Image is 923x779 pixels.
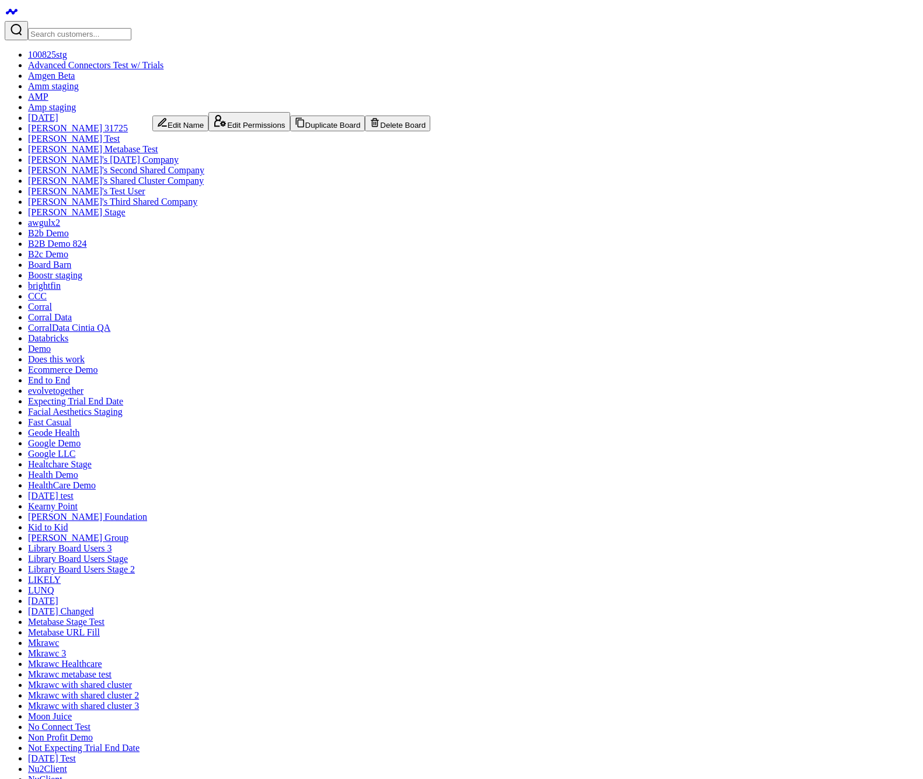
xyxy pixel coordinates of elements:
[28,648,66,658] a: Mkrawc 3
[28,627,100,637] a: Metabase URL Fill
[28,50,67,60] a: 100825stg
[28,564,135,574] a: Library Board Users Stage 2
[28,480,96,490] a: HealthCare Demo
[28,260,71,270] a: Board Barn
[28,396,123,406] a: Expecting Trial End Date
[28,302,52,312] a: Corral
[28,522,68,532] a: Kid to Kid
[28,417,71,427] a: Fast Casual
[28,218,60,228] a: awgulx2
[28,291,47,301] a: CCC
[28,669,112,679] a: Mkrawc metabase test
[28,512,147,522] a: [PERSON_NAME] Foundation
[28,701,139,711] a: Mkrawc with shared cluster 3
[28,543,112,553] a: Library Board Users 3
[28,207,126,217] a: [PERSON_NAME] Stage
[28,753,76,763] a: [DATE] Test
[28,459,92,469] a: Healtchare Stage
[28,165,204,175] a: [PERSON_NAME]'s Second Shared Company
[28,638,59,648] a: Mkrawc
[28,764,67,774] a: Nu2Client
[28,81,79,91] a: Amm staging
[28,186,145,196] a: [PERSON_NAME]'s Test User
[28,176,204,186] a: [PERSON_NAME]'s Shared Cluster Company
[28,428,79,438] a: Geode Health
[28,71,75,81] a: Amgen Beta
[28,449,75,459] a: Google LLC
[28,533,128,543] a: [PERSON_NAME] Group
[28,333,68,343] a: Databricks
[28,470,78,480] a: Health Demo
[208,112,290,131] button: Edit Permissions
[28,249,68,259] a: B2c Demo
[28,228,69,238] a: B2b Demo
[28,690,139,700] a: Mkrawc with shared cluster 2
[28,491,74,501] a: [DATE] test
[28,102,76,112] a: Amp staging
[28,144,158,154] a: [PERSON_NAME] Metabase Test
[28,270,82,280] a: Boostr staging
[28,123,128,133] a: [PERSON_NAME] 31725
[28,113,58,123] a: [DATE]
[28,501,78,511] a: Kearny Point
[28,323,110,333] a: CorralData Cintia QA
[28,375,70,385] a: End to End
[28,239,86,249] a: B2B Demo 824
[28,659,102,669] a: Mkrawc Healthcare
[28,312,72,322] a: Corral Data
[28,197,197,207] a: [PERSON_NAME]'s Third Shared Company
[28,596,58,606] a: [DATE]
[28,60,163,70] a: Advanced Connectors Test w/ Trials
[5,21,28,40] button: Search customers button
[28,155,179,165] a: [PERSON_NAME]'s [DATE] Company
[28,92,48,102] a: AMP
[28,344,51,354] a: Demo
[28,554,128,564] a: Library Board Users Stage
[28,281,61,291] a: brightfin
[152,116,208,131] button: Edit Name
[28,354,85,364] a: Does this work
[28,585,54,595] a: LUNQ
[28,722,90,732] a: No Connect Test
[28,606,93,616] a: [DATE] Changed
[28,680,132,690] a: Mkrawc with shared cluster
[28,28,131,40] input: Search customers input
[28,386,83,396] a: evolvetogether
[290,116,365,131] button: Duplicate Board
[28,438,81,448] a: Google Demo
[28,617,105,627] a: Metabase Stage Test
[28,134,120,144] a: [PERSON_NAME] Test
[28,732,93,742] a: Non Profit Demo
[28,743,140,753] a: Not Expecting Trial End Date
[28,407,123,417] a: Facial Aesthetics Staging
[28,575,61,585] a: LIKELY
[28,711,72,721] a: Moon Juice
[365,116,430,131] button: Delete Board
[28,365,98,375] a: Ecommerce Demo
